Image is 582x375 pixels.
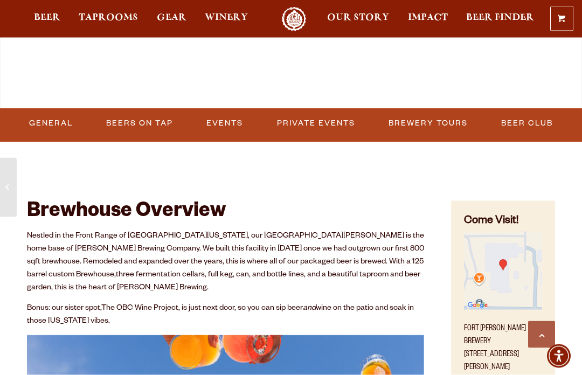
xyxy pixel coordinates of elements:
[459,7,541,31] a: Beer Finder
[274,7,314,31] a: Odell Home
[408,13,448,22] span: Impact
[401,7,455,31] a: Impact
[205,13,248,22] span: Winery
[27,271,420,293] span: three fermentation cellars, full keg, can, and bottle lines, and a beautiful taproom and beer gar...
[150,7,193,31] a: Gear
[464,304,542,313] a: Find on Google Maps (opens in a new window)
[384,112,472,136] a: Brewery Tours
[27,7,67,31] a: Beer
[466,13,534,22] span: Beer Finder
[72,7,145,31] a: Taprooms
[547,344,571,368] div: Accessibility Menu
[497,112,557,136] a: Beer Club
[273,112,359,136] a: Private Events
[79,13,138,22] span: Taprooms
[528,321,555,348] a: Scroll to top
[464,214,542,230] h4: Come Visit!
[27,201,424,225] h2: Brewhouse Overview
[101,304,178,313] a: The OBC Wine Project
[464,316,542,374] p: Fort [PERSON_NAME] Brewery [STREET_ADDRESS][PERSON_NAME]
[27,302,424,328] p: Bonus: our sister spot, , is just next door, so you can sip beer wine on the patio and soak in th...
[327,13,389,22] span: Our Story
[464,232,542,310] img: Small thumbnail of location on map
[157,13,186,22] span: Gear
[27,230,424,295] p: Nestled in the Front Range of [GEOGRAPHIC_DATA][US_STATE], our [GEOGRAPHIC_DATA][PERSON_NAME] is ...
[25,112,77,136] a: General
[303,304,316,313] em: and
[102,112,177,136] a: Beers on Tap
[202,112,247,136] a: Events
[34,13,60,22] span: Beer
[198,7,255,31] a: Winery
[320,7,396,31] a: Our Story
